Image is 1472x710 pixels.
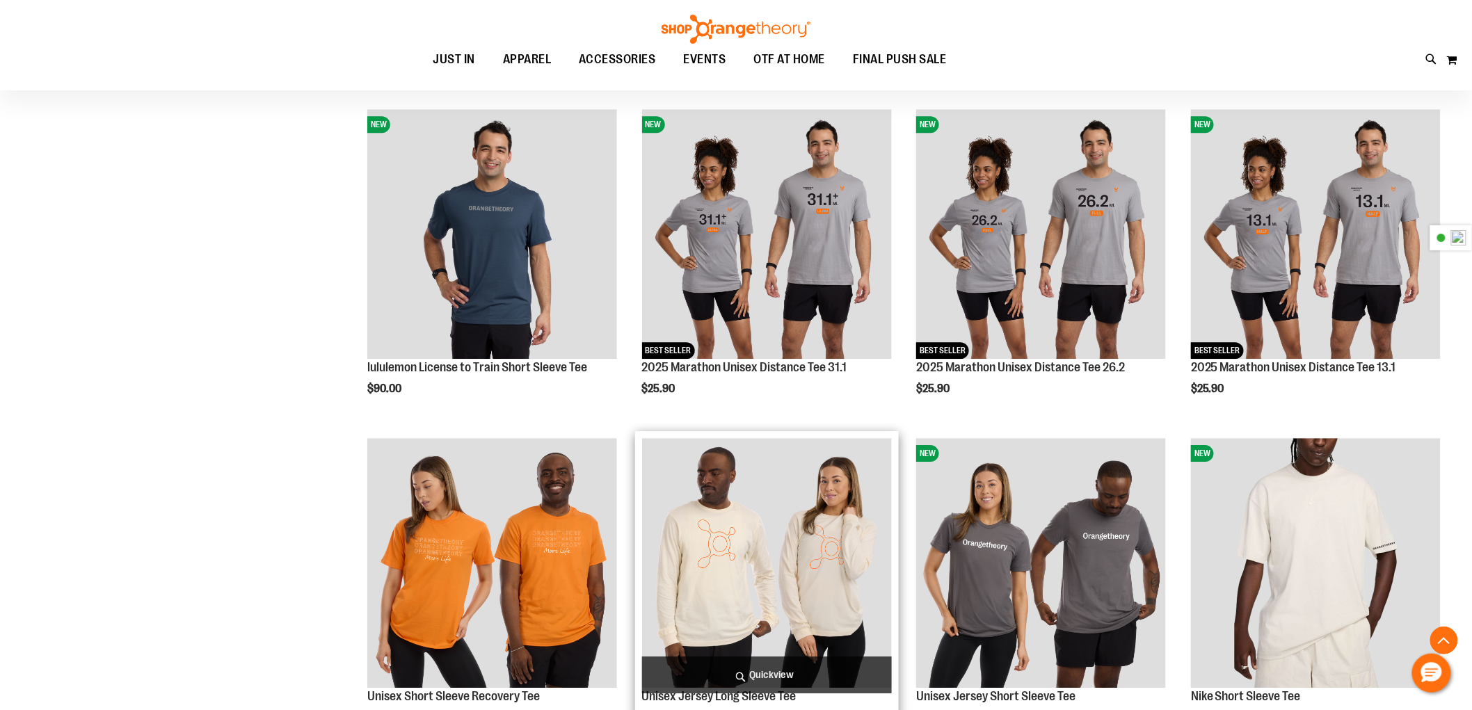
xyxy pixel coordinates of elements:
div: product [909,102,1173,431]
span: NEW [1191,445,1214,462]
a: 2025 Marathon Unisex Distance Tee 26.2 [916,360,1125,374]
a: ACCESSORIES [565,44,670,76]
img: Unisex Short Sleeve Recovery Tee [367,438,617,688]
a: Unisex Jersey Short Sleeve TeeNEW [916,438,1166,690]
a: Unisex Jersey Long Sleeve Tee [642,689,797,703]
a: APPAREL [489,44,566,75]
span: OTF AT HOME [754,44,826,75]
a: Nike Short Sleeve Tee [1191,689,1301,703]
a: Quickview [642,656,892,693]
a: 2025 Marathon Unisex Distance Tee 31.1 [642,360,847,374]
button: Hello, have a question? Let’s chat. [1412,654,1451,693]
img: Nike Short Sleeve Tee [1191,438,1441,688]
span: $25.90 [642,382,678,395]
a: JUST IN [419,44,489,76]
span: APPAREL [503,44,552,75]
img: 2025 Marathon Unisex Distance Tee 31.1 [642,109,892,359]
span: $25.90 [1191,382,1226,395]
div: product [1184,102,1448,431]
img: 2025 Marathon Unisex Distance Tee 13.1 [1191,109,1441,359]
span: NEW [642,116,665,133]
a: EVENTS [670,44,740,76]
a: lululemon License to Train Short Sleeve TeeNEW [367,109,617,361]
span: EVENTS [684,44,726,75]
span: NEW [916,116,939,133]
span: JUST IN [433,44,475,75]
div: product [635,102,899,431]
a: Unisex Jersey Short Sleeve Tee [916,689,1075,703]
a: Nike Short Sleeve TeeNEW [1191,438,1441,690]
a: 2025 Marathon Unisex Distance Tee 13.1NEWBEST SELLER [1191,109,1441,361]
div: product [360,102,624,431]
a: lululemon License to Train Short Sleeve Tee [367,360,587,374]
img: Unisex Jersey Long Sleeve Tee [642,438,892,688]
img: Unisex Jersey Short Sleeve Tee [916,438,1166,688]
span: BEST SELLER [1191,342,1244,359]
img: lululemon License to Train Short Sleeve Tee [367,109,617,359]
a: Unisex Jersey Long Sleeve Tee [642,438,892,690]
span: FINAL PUSH SALE [853,44,947,75]
span: $90.00 [367,382,403,395]
span: NEW [1191,116,1214,133]
a: Unisex Short Sleeve Recovery Tee [367,438,617,690]
button: Back To Top [1430,627,1458,654]
a: 2025 Marathon Unisex Distance Tee 13.1 [1191,360,1396,374]
span: BEST SELLER [916,342,969,359]
span: $25.90 [916,382,952,395]
span: BEST SELLER [642,342,695,359]
a: Unisex Short Sleeve Recovery Tee [367,689,540,703]
a: 2025 Marathon Unisex Distance Tee 31.1NEWBEST SELLER [642,109,892,361]
span: NEW [367,116,390,133]
img: Shop Orangetheory [659,15,813,44]
a: OTF AT HOME [740,44,840,76]
span: NEW [916,445,939,462]
img: 2025 Marathon Unisex Distance Tee 26.2 [916,109,1166,359]
span: ACCESSORIES [579,44,656,75]
a: 2025 Marathon Unisex Distance Tee 26.2NEWBEST SELLER [916,109,1166,361]
a: FINAL PUSH SALE [839,44,961,76]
